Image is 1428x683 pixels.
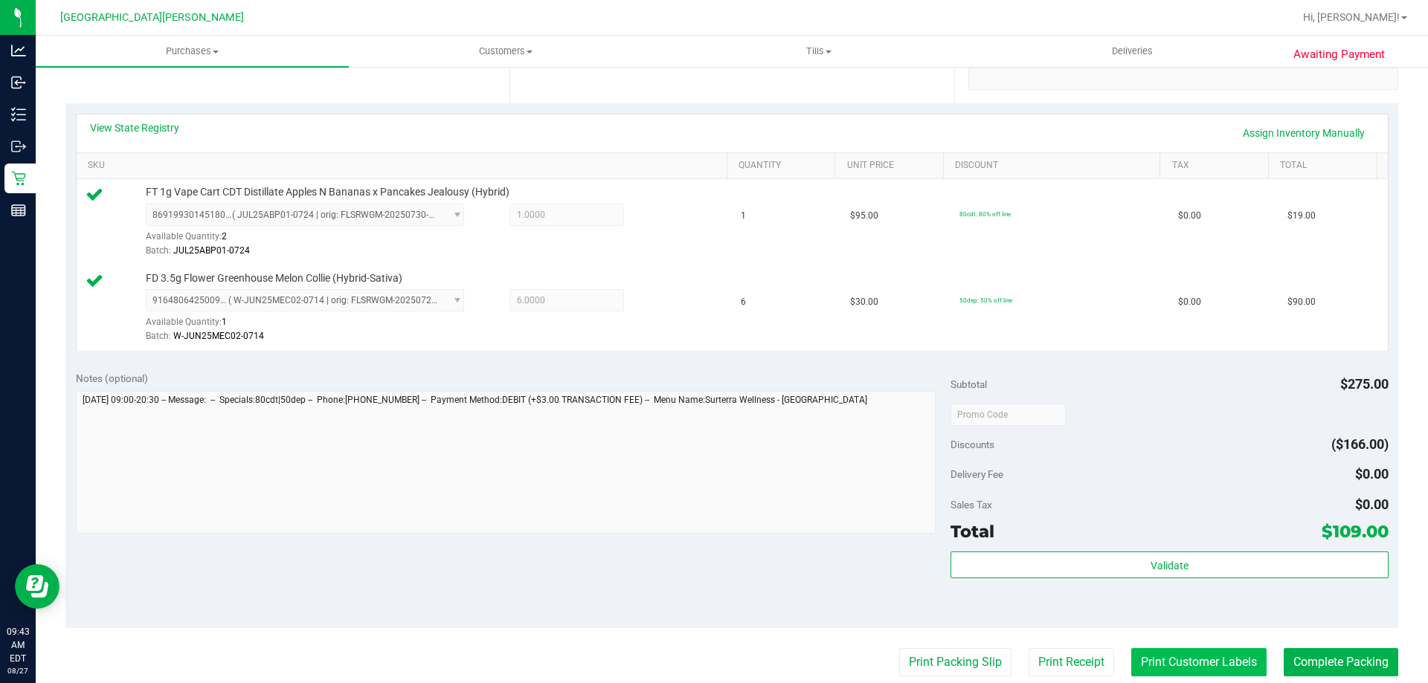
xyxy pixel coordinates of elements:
[7,665,29,676] p: 08/27
[222,231,227,242] span: 2
[7,625,29,665] p: 09:43 AM EDT
[951,521,994,542] span: Total
[1284,648,1398,676] button: Complete Packing
[1172,160,1263,172] a: Tax
[1287,295,1316,309] span: $90.00
[1178,209,1201,223] span: $0.00
[976,36,1289,67] a: Deliveries
[955,160,1154,172] a: Discount
[11,203,26,218] inline-svg: Reports
[959,210,1011,218] span: 80cdt: 80% off line
[1355,496,1389,512] span: $0.00
[173,331,264,341] span: W-JUN25MEC02-0714
[350,45,661,58] span: Customers
[146,185,509,199] span: FT 1g Vape Cart CDT Distillate Apples N Bananas x Pancakes Jealousy (Hybrid)
[15,564,59,609] iframe: Resource center
[1287,209,1316,223] span: $19.00
[662,36,975,67] a: Tills
[173,245,250,256] span: JUL25ABP01-0724
[959,297,1012,304] span: 50dep: 50% off line
[60,11,244,24] span: [GEOGRAPHIC_DATA][PERSON_NAME]
[146,311,480,340] div: Available Quantity:
[146,271,402,285] span: FD 3.5g Flower Greenhouse Melon Collie (Hybrid-Sativa)
[11,107,26,122] inline-svg: Inventory
[11,75,26,90] inline-svg: Inbound
[76,372,148,384] span: Notes (optional)
[951,468,1003,480] span: Delivery Fee
[36,36,349,67] a: Purchases
[1322,521,1389,542] span: $109.00
[11,43,26,58] inline-svg: Analytics
[739,160,829,172] a: Quantity
[146,226,480,255] div: Available Quantity:
[850,209,878,223] span: $95.00
[951,551,1388,578] button: Validate
[951,378,987,390] span: Subtotal
[663,45,974,58] span: Tills
[899,648,1011,676] button: Print Packing Slip
[349,36,662,67] a: Customers
[11,139,26,154] inline-svg: Outbound
[1331,436,1389,452] span: ($166.00)
[1340,376,1389,392] span: $275.00
[1355,466,1389,482] span: $0.00
[1131,648,1267,676] button: Print Customer Labels
[951,404,1066,426] input: Promo Code
[222,317,227,327] span: 1
[847,160,938,172] a: Unit Price
[741,209,746,223] span: 1
[951,499,992,511] span: Sales Tax
[1280,160,1371,172] a: Total
[36,45,349,58] span: Purchases
[1303,11,1400,23] span: Hi, [PERSON_NAME]!
[741,295,746,309] span: 6
[1293,46,1385,63] span: Awaiting Payment
[88,160,721,172] a: SKU
[1178,295,1201,309] span: $0.00
[1233,120,1374,146] a: Assign Inventory Manually
[951,431,994,458] span: Discounts
[1029,648,1114,676] button: Print Receipt
[90,120,179,135] a: View State Registry
[1092,45,1173,58] span: Deliveries
[11,171,26,186] inline-svg: Retail
[850,295,878,309] span: $30.00
[146,331,171,341] span: Batch:
[1151,560,1189,572] span: Validate
[146,245,171,256] span: Batch:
